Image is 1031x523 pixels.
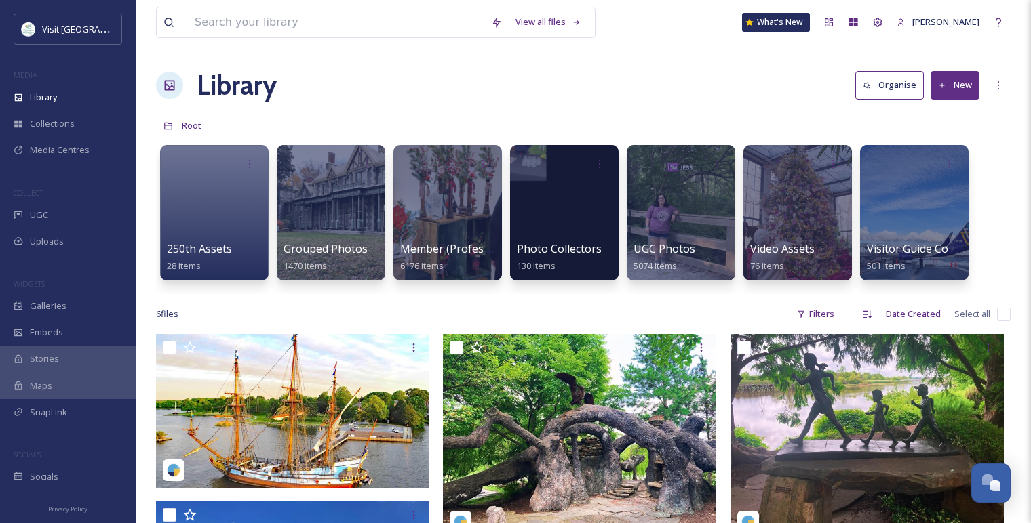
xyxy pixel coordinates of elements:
a: Library [197,65,277,106]
span: 6176 items [400,259,444,272]
span: Media Centres [30,144,90,156]
span: Embeds [30,326,63,339]
a: UGC Photos5074 items [634,243,695,272]
button: Open Chat [971,463,1011,503]
a: Root [182,117,201,133]
span: 76 items [750,259,784,272]
button: New [931,71,979,99]
span: 5074 items [634,259,677,272]
a: Grouped Photos1470 items [284,243,368,272]
span: 28 items [167,259,201,272]
a: View all files [509,9,588,35]
a: 250th Assets28 items [167,243,232,272]
a: Photo Collectors130 items [517,243,602,272]
a: Organise [855,71,931,99]
span: Grouped Photos [284,241,368,256]
span: Visitor Guide Content [867,241,976,256]
img: kalmar.nyckel_08232025_17897259633147400.jpeg [156,334,429,488]
span: WIDGETS [14,278,45,289]
span: Collections [30,117,75,130]
span: 130 items [517,259,556,272]
span: COLLECT [14,188,43,198]
span: Photo Collectors [517,241,602,256]
span: 250th Assets [167,241,232,256]
span: 6 file s [156,308,178,320]
div: Date Created [879,301,948,327]
span: SOCIALS [14,449,41,459]
span: Root [182,119,201,131]
button: Organise [855,71,924,99]
span: Member (Professional) [400,241,518,256]
span: Visit [GEOGRAPHIC_DATA] [42,22,147,35]
span: Stories [30,352,59,365]
span: Galleries [30,299,66,312]
img: download%20%281%29.jpeg [22,22,35,36]
span: Privacy Policy [48,505,87,514]
a: What's New [742,13,810,32]
a: Visitor Guide Content501 items [867,243,976,272]
span: 501 items [867,259,906,272]
img: snapsea-logo.png [167,463,180,477]
span: [PERSON_NAME] [912,16,979,28]
a: Member (Professional)6176 items [400,243,518,272]
span: Select all [954,308,990,320]
span: SnapLink [30,406,67,419]
span: Maps [30,379,52,392]
span: Video Assets [750,241,815,256]
a: Video Assets76 items [750,243,815,272]
span: Uploads [30,235,64,248]
span: Library [30,91,57,104]
a: [PERSON_NAME] [890,9,986,35]
span: Socials [30,470,58,483]
div: Filters [790,301,841,327]
input: Search your library [188,7,484,37]
span: UGC Photos [634,241,695,256]
a: Privacy Policy [48,500,87,516]
span: UGC [30,209,48,222]
span: MEDIA [14,70,37,80]
span: 1470 items [284,259,327,272]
